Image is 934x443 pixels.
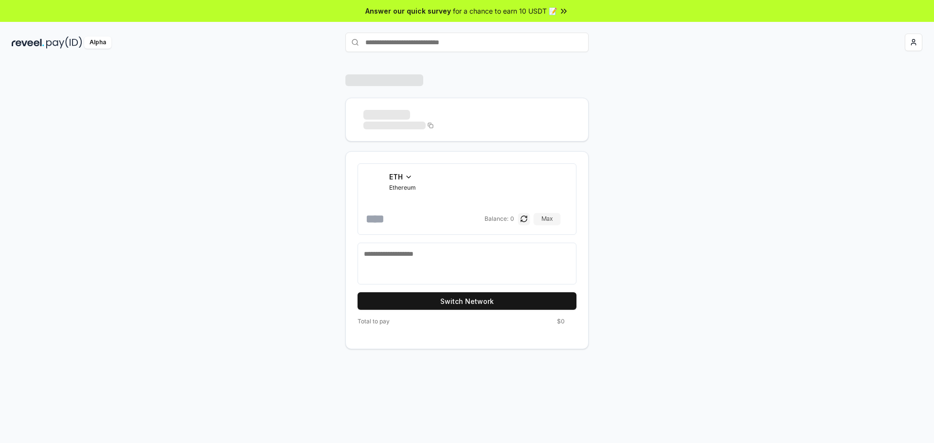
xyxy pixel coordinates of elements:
[389,184,416,192] span: Ethereum
[365,6,451,16] span: Answer our quick survey
[389,172,403,182] span: ETH
[12,36,44,49] img: reveel_dark
[534,213,560,225] button: Max
[358,292,576,310] button: Switch Network
[485,215,508,223] span: Balance:
[510,215,514,223] span: 0
[453,6,557,16] span: for a chance to earn 10 USDT 📝
[84,36,111,49] div: Alpha
[557,318,565,325] span: $0
[46,36,82,49] img: pay_id
[358,318,390,325] span: Total to pay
